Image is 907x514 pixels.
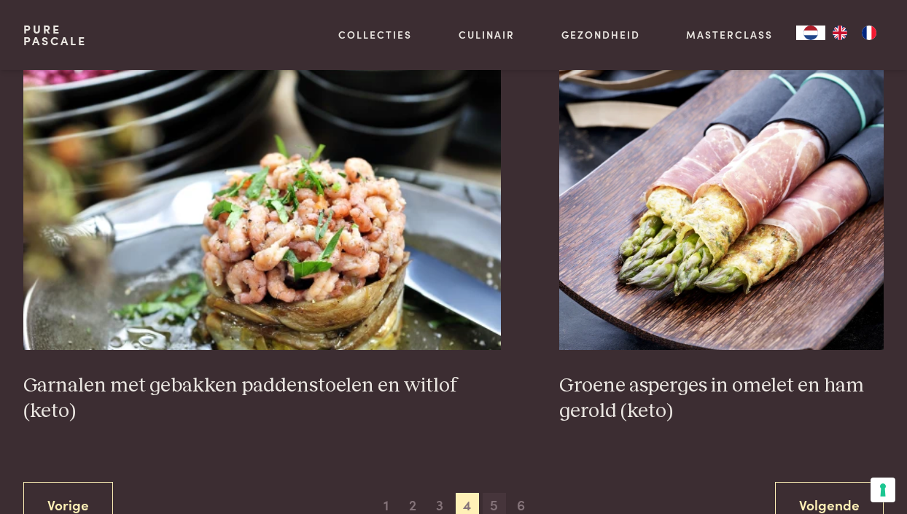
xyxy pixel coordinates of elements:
aside: Language selected: Nederlands [796,26,884,40]
a: Masterclass [686,27,773,42]
a: Garnalen met gebakken paddenstoelen en witlof (keto) Garnalen met gebakken paddenstoelen en witlo... [23,58,501,424]
a: NL [796,26,825,40]
a: EN [825,26,855,40]
a: Culinair [459,27,515,42]
img: Groene asperges in omelet en ham gerold (keto) [559,58,884,350]
ul: Language list [825,26,884,40]
div: Language [796,26,825,40]
a: FR [855,26,884,40]
h3: Garnalen met gebakken paddenstoelen en witlof (keto) [23,373,501,424]
img: Garnalen met gebakken paddenstoelen en witlof (keto) [23,58,501,350]
a: Groene asperges in omelet en ham gerold (keto) Groene asperges in omelet en ham gerold (keto) [559,58,884,424]
button: Uw voorkeuren voor toestemming voor trackingtechnologieën [871,478,895,502]
a: Gezondheid [561,27,640,42]
a: PurePascale [23,23,87,47]
a: Collecties [338,27,412,42]
h3: Groene asperges in omelet en ham gerold (keto) [559,373,884,424]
